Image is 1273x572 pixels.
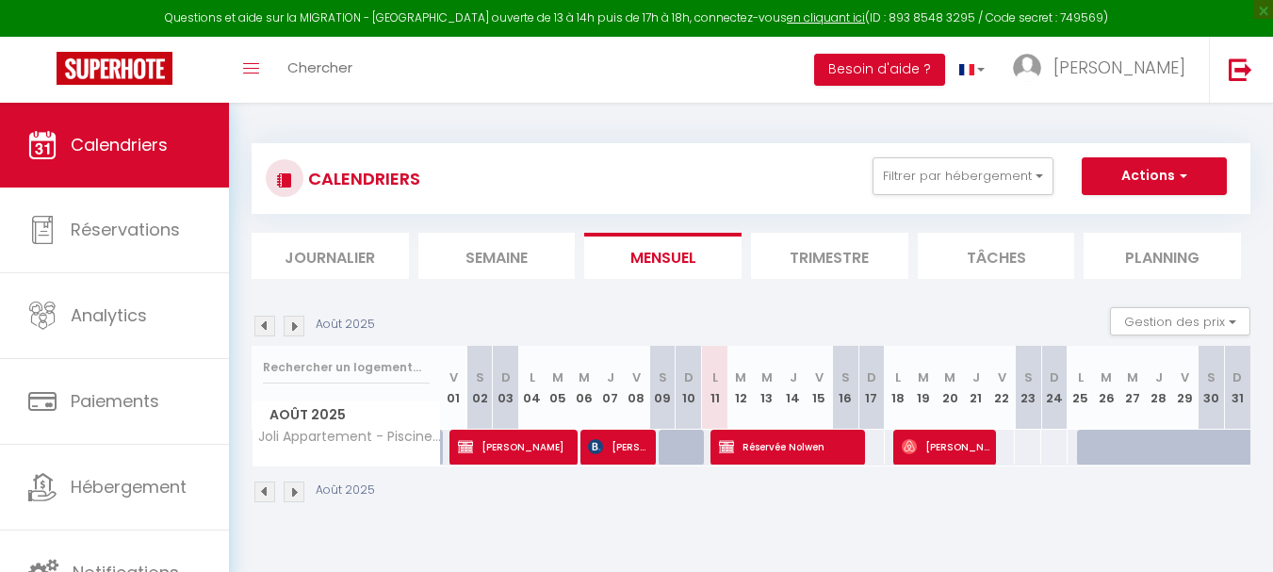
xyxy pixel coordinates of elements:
[1041,346,1068,430] th: 24
[1078,368,1084,386] abbr: L
[1146,346,1172,430] th: 28
[263,351,430,384] input: Rechercher un logement...
[751,233,908,279] li: Trimestre
[754,346,780,430] th: 13
[588,429,649,465] span: [PERSON_NAME]
[579,368,590,386] abbr: M
[632,368,641,386] abbr: V
[501,368,511,386] abbr: D
[1119,346,1146,430] th: 27
[676,346,702,430] th: 10
[1013,54,1041,82] img: ...
[910,346,937,430] th: 19
[1207,368,1216,386] abbr: S
[1127,368,1138,386] abbr: M
[552,368,563,386] abbr: M
[493,346,519,430] th: 03
[316,316,375,334] p: Août 2025
[1024,368,1033,386] abbr: S
[476,368,484,386] abbr: S
[780,346,807,430] th: 14
[571,346,597,430] th: 06
[273,37,367,103] a: Chercher
[1015,346,1041,430] th: 23
[918,233,1075,279] li: Tâches
[71,475,187,498] span: Hébergement
[761,368,773,386] abbr: M
[814,54,945,86] button: Besoin d'aide ?
[712,368,718,386] abbr: L
[684,368,694,386] abbr: D
[832,346,858,430] th: 16
[1093,346,1119,430] th: 26
[57,52,172,85] img: Super Booking
[649,346,676,430] th: 09
[466,346,493,430] th: 02
[885,346,911,430] th: 18
[873,157,1053,195] button: Filtrer par hébergement
[458,429,572,465] span: [PERSON_NAME]
[597,346,624,430] th: 07
[659,368,667,386] abbr: S
[255,430,444,444] span: Joli Appartement - Piscine - 68m2 - [GEOGRAPHIC_DATA]
[287,57,352,77] span: Chercher
[1084,233,1241,279] li: Planning
[449,368,458,386] abbr: V
[895,368,901,386] abbr: L
[1155,368,1163,386] abbr: J
[841,368,850,386] abbr: S
[719,429,859,465] span: Réservée Nolwen
[303,157,420,200] h3: CALENDRIERS
[963,346,989,430] th: 21
[787,9,865,25] a: en cliquant ici
[972,368,980,386] abbr: J
[584,233,742,279] li: Mensuel
[867,368,876,386] abbr: D
[624,346,650,430] th: 08
[71,303,147,327] span: Analytics
[607,368,614,386] abbr: J
[702,346,728,430] th: 11
[937,346,963,430] th: 20
[735,368,746,386] abbr: M
[1110,307,1250,335] button: Gestion des prix
[1224,346,1250,430] th: 31
[1053,56,1185,79] span: [PERSON_NAME]
[1198,346,1224,430] th: 30
[918,368,929,386] abbr: M
[790,368,797,386] abbr: J
[815,368,824,386] abbr: V
[71,218,180,241] span: Réservations
[1229,57,1252,81] img: logout
[519,346,546,430] th: 04
[71,389,159,413] span: Paiements
[727,346,754,430] th: 12
[944,368,955,386] abbr: M
[418,233,576,279] li: Semaine
[998,368,1006,386] abbr: V
[1172,346,1199,430] th: 29
[316,482,375,499] p: Août 2025
[902,429,989,465] span: [PERSON_NAME]
[989,346,1016,430] th: 22
[1101,368,1112,386] abbr: M
[1082,157,1227,195] button: Actions
[1181,368,1189,386] abbr: V
[999,37,1209,103] a: ... [PERSON_NAME]
[71,133,168,156] span: Calendriers
[253,401,440,429] span: Août 2025
[441,346,467,430] th: 01
[1068,346,1094,430] th: 25
[252,233,409,279] li: Journalier
[858,346,885,430] th: 17
[1050,368,1059,386] abbr: D
[807,346,833,430] th: 15
[530,368,535,386] abbr: L
[545,346,571,430] th: 05
[1232,368,1242,386] abbr: D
